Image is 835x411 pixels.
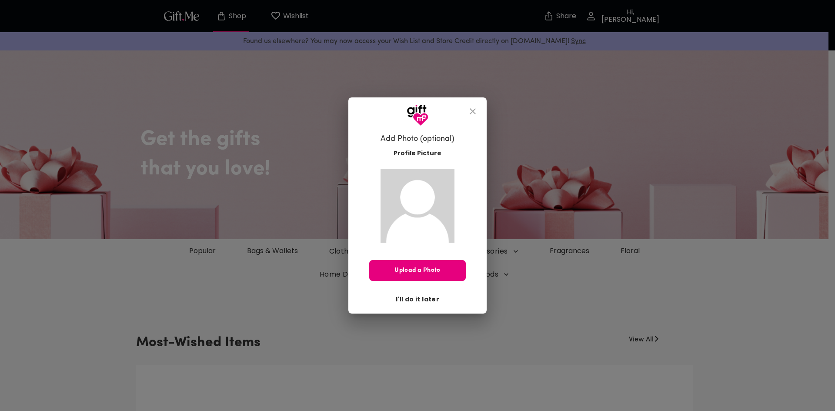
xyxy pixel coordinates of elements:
[369,266,466,275] span: Upload a Photo
[381,134,454,144] h6: Add Photo (optional)
[407,104,428,126] img: GiftMe Logo
[396,294,439,304] span: I'll do it later
[369,260,466,281] button: Upload a Photo
[394,149,441,158] span: Profile Picture
[392,292,443,307] button: I'll do it later
[381,169,454,243] img: Gift.me default profile picture
[462,101,483,122] button: close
